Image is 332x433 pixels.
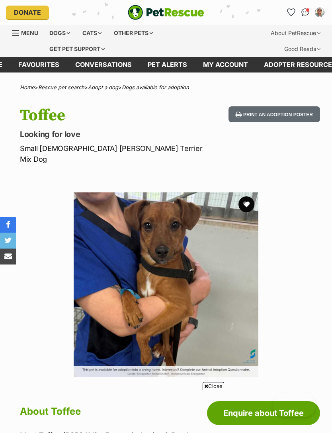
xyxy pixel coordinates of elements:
[21,29,38,36] span: Menu
[299,6,312,19] a: Conversations
[301,8,310,16] img: chat-41dd97257d64d25036548639549fe6c8038ab92f7586957e7f3b1b290dea8141.svg
[316,8,324,16] img: Leonie McCormick profile pic
[228,106,320,123] button: Print an adoption poster
[20,403,197,420] h2: About Toffee
[265,25,326,41] div: About PetRescue
[67,57,140,72] a: conversations
[273,393,316,417] iframe: Help Scout Beacon - Open
[6,6,49,19] a: Donate
[285,6,326,19] ul: Account quick links
[77,25,107,41] div: Cats
[128,5,204,20] img: logo-e224e6f780fb5917bec1dbf3a21bbac754714ae5b6737aabdf751b685950b380.svg
[88,84,118,90] a: Adopt a dog
[20,84,35,90] a: Home
[44,41,110,57] div: Get pet support
[12,25,44,39] a: Menu
[21,393,311,429] iframe: Advertisement
[238,196,254,212] button: favourite
[128,5,204,20] a: PetRescue
[279,41,326,57] div: Good Reads
[140,57,195,72] a: Pet alerts
[74,192,258,377] img: Photo of Toffee
[313,6,326,19] button: My account
[285,6,297,19] a: Favourites
[44,25,76,41] div: Dogs
[20,143,205,165] p: Small [DEMOGRAPHIC_DATA] [PERSON_NAME] Terrier Mix Dog
[20,129,205,140] p: Looking for love
[10,57,67,72] a: Favourites
[108,25,158,41] div: Other pets
[20,106,205,125] h1: Toffee
[195,57,256,72] a: My account
[122,84,189,90] a: Dogs available for adoption
[38,84,84,90] a: Rescue pet search
[203,382,224,390] span: Close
